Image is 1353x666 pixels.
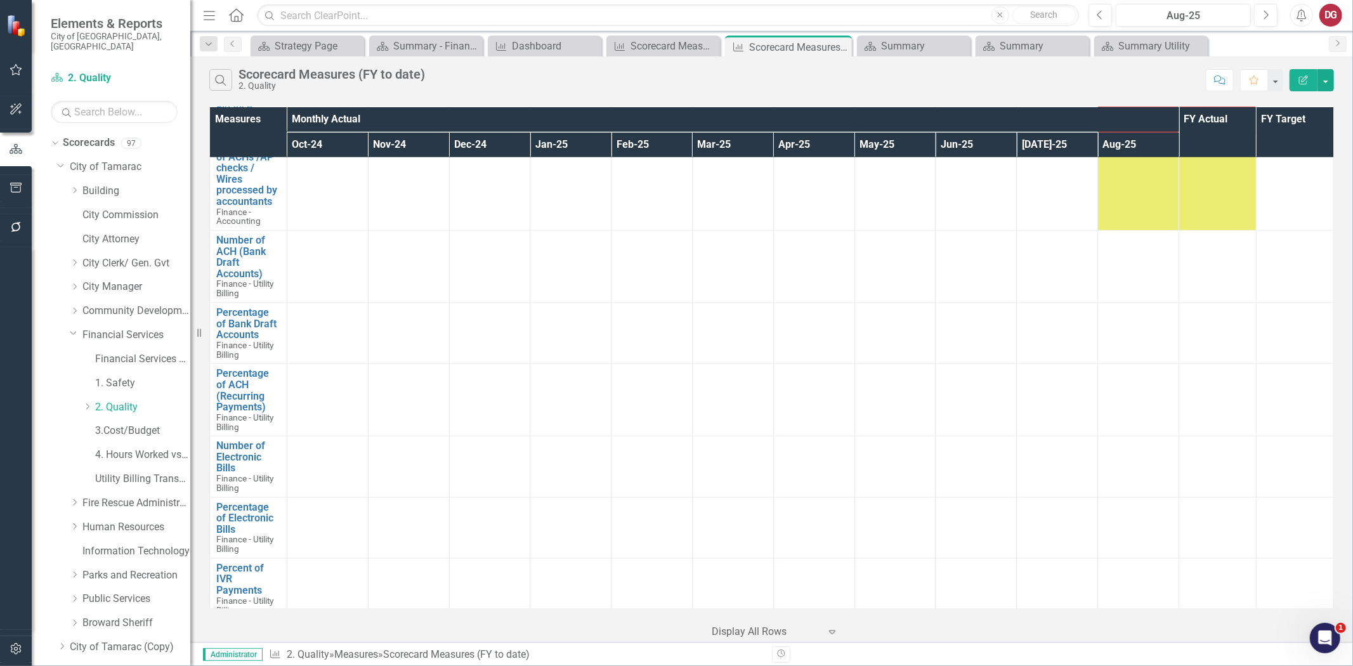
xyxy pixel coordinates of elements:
[1000,38,1086,54] div: Summary
[82,592,190,606] a: Public Services
[491,38,598,54] a: Dashboard
[210,303,287,363] td: Double-Click to Edit Right Click for Context Menu
[210,231,287,303] td: Double-Click to Edit Right Click for Context Menu
[82,544,190,559] a: Information Technology
[216,473,273,493] span: Finance - Utility Billing
[1336,623,1346,633] span: 1
[881,38,967,54] div: Summary
[82,496,190,511] a: Fire Rescue Administration
[239,67,425,81] div: Scorecard Measures (FY to date)
[216,534,273,554] span: Finance - Utility Billing
[6,14,29,36] img: ClearPoint Strategy
[210,436,287,497] td: Double-Click to Edit Right Click for Context Menu
[269,648,762,662] div: » »
[1310,623,1340,653] iframe: Intercom live chat
[82,616,190,630] a: Broward Sheriff
[254,38,361,54] a: Strategy Page
[383,648,530,660] div: Scorecard Measures (FY to date)
[372,38,480,54] a: Summary - Financial Services Administration (1501)
[979,38,1086,54] a: Summary
[82,208,190,223] a: City Commission
[95,400,190,415] a: 2. Quality
[203,648,263,661] span: Administrator
[334,648,378,660] a: Measures
[82,232,190,247] a: City Attorney
[631,38,717,54] div: Scorecard Measures Data (FY To Date)
[512,38,598,54] div: Dashboard
[82,568,190,583] a: Parks and Recreation
[1030,10,1057,20] span: Search
[287,648,329,660] a: 2. Quality
[95,376,190,391] a: 1. Safety
[82,520,190,535] a: Human Resources
[95,472,190,486] a: Utility Billing Transactional Survey
[51,16,178,31] span: Elements & Reports
[216,235,280,279] a: Number of ACH (Bank Draft Accounts)
[216,502,280,535] a: Percentage of Electronic Bills
[216,412,273,432] span: Finance - Utility Billing
[210,558,287,619] td: Double-Click to Edit Right Click for Context Menu
[51,31,178,52] small: City of [GEOGRAPHIC_DATA], [GEOGRAPHIC_DATA]
[216,307,280,341] a: Percentage of Bank Draft Accounts
[1116,4,1251,27] button: Aug-25
[210,364,287,436] td: Double-Click to Edit Right Click for Context Menu
[216,596,273,615] span: Finance - Utility Billing
[70,640,190,655] a: City of Tamarac (Copy)
[216,340,273,360] span: Finance - Utility Billing
[82,280,190,294] a: City Manager
[216,368,280,412] a: Percentage of ACH (Recurring Payments)
[216,278,273,298] span: Finance - Utility Billing
[51,71,178,86] a: 2. Quality
[63,136,115,150] a: Scorecards
[610,38,717,54] a: Scorecard Measures Data (FY To Date)
[95,448,190,462] a: 4. Hours Worked vs Available hours
[82,328,190,343] a: Financial Services
[82,256,190,271] a: City Clerk/ Gen. Gvt
[216,140,280,207] a: Percentage of ACHs /AP checks / Wires processed by accountants
[1012,6,1076,24] button: Search
[51,101,178,123] input: Search Below...
[1118,38,1205,54] div: Summary Utility
[70,160,190,174] a: City of Tamarac
[1097,38,1205,54] a: Summary Utility
[860,38,967,54] a: Summary
[210,497,287,558] td: Double-Click to Edit Right Click for Context Menu
[210,136,287,230] td: Double-Click to Edit Right Click for Context Menu
[216,440,280,474] a: Number of Electronic Bills
[216,207,261,226] span: Finance - Accounting
[257,4,1079,27] input: Search ClearPoint...
[95,424,190,438] a: 3.Cost/Budget
[1120,8,1246,23] div: Aug-25
[82,304,190,318] a: Community Development
[95,352,190,367] a: Financial Services Scorecard
[275,38,361,54] div: Strategy Page
[216,563,280,596] a: Percent of IVR Payments
[393,38,480,54] div: Summary - Financial Services Administration (1501)
[239,81,425,91] div: 2. Quality
[82,184,190,199] a: Building
[121,138,141,148] div: 97
[749,39,849,55] div: Scorecard Measures (FY to date)
[1319,4,1342,27] button: DG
